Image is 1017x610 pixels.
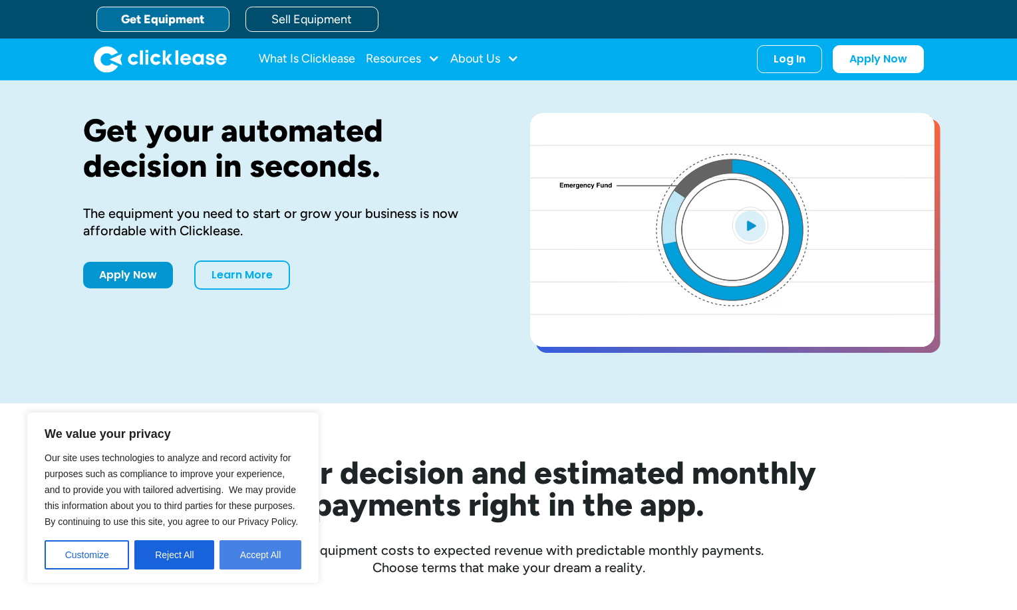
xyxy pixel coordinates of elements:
div: About Us [450,46,519,72]
h2: See your decision and estimated monthly payments right in the app. [136,457,881,520]
span: Our site uses technologies to analyze and record activity for purposes such as compliance to impr... [45,453,298,527]
a: Sell Equipment [245,7,378,32]
button: Accept All [219,540,301,569]
div: Log In [774,52,805,66]
a: Get Equipment [96,7,229,32]
button: Customize [45,540,129,569]
h1: Get your automated decision in seconds. [83,113,488,183]
a: What Is Clicklease [259,46,355,72]
div: The equipment you need to start or grow your business is now affordable with Clicklease. [83,205,488,239]
div: Resources [366,46,440,72]
button: Reject All [134,540,214,569]
div: We value your privacy [27,412,319,583]
a: Apply Now [83,262,173,288]
img: Blue play button logo on a light blue circular background [732,207,768,244]
a: home [94,46,227,72]
p: We value your privacy [45,426,301,442]
a: Apply Now [833,45,924,73]
a: open lightbox [530,113,935,347]
a: Learn More [194,260,290,290]
img: Clicklease logo [94,46,227,72]
div: Compare equipment costs to expected revenue with predictable monthly payments. Choose terms that ... [83,542,935,576]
